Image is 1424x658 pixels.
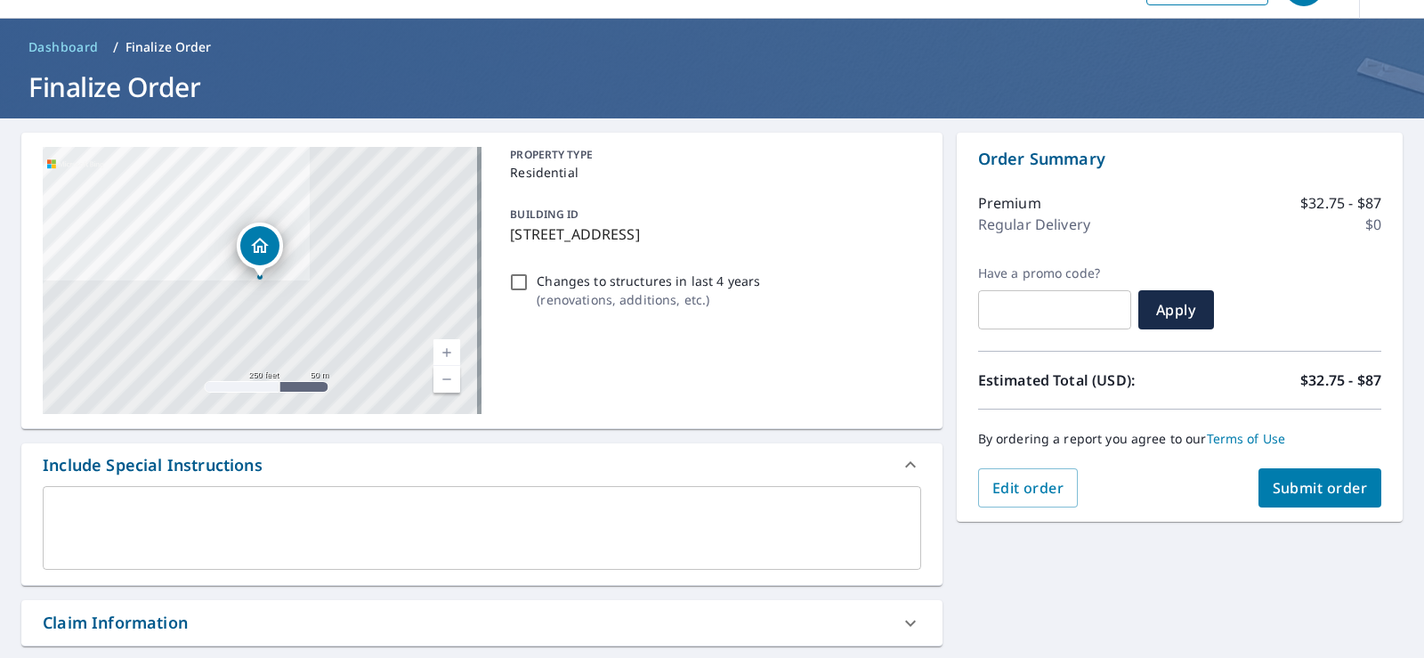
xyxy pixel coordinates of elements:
[1300,192,1381,214] p: $32.75 - $87
[237,223,283,278] div: Dropped pin, building 1, Residential property, 1250 14th Rd Clay Center, KS 67432
[433,366,460,393] a: Current Level 17, Zoom Out
[43,611,188,635] div: Claim Information
[1365,214,1381,235] p: $0
[43,453,263,477] div: Include Special Instructions
[978,192,1041,214] p: Premium
[978,214,1090,235] p: Regular Delivery
[978,468,1079,508] button: Edit order
[433,339,460,366] a: Current Level 17, Zoom In
[992,478,1064,498] span: Edit order
[510,207,578,222] p: BUILDING ID
[978,265,1131,281] label: Have a promo code?
[1138,290,1214,329] button: Apply
[21,33,1403,61] nav: breadcrumb
[21,33,106,61] a: Dashboard
[978,370,1180,391] p: Estimated Total (USD):
[1273,478,1368,498] span: Submit order
[28,38,99,56] span: Dashboard
[537,272,760,290] p: Changes to structures in last 4 years
[1153,300,1200,320] span: Apply
[1300,370,1381,391] p: $32.75 - $87
[21,443,943,486] div: Include Special Instructions
[21,69,1403,105] h1: Finalize Order
[510,163,913,182] p: Residential
[510,147,913,163] p: PROPERTY TYPE
[978,431,1381,447] p: By ordering a report you agree to our
[1258,468,1382,508] button: Submit order
[21,600,943,646] div: Claim Information
[537,290,760,309] p: ( renovations, additions, etc. )
[113,37,118,58] li: /
[510,223,913,245] p: [STREET_ADDRESS]
[1207,430,1286,447] a: Terms of Use
[978,147,1381,171] p: Order Summary
[125,38,212,56] p: Finalize Order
